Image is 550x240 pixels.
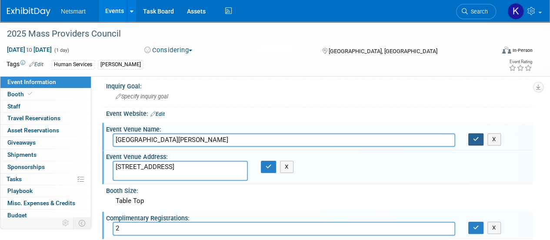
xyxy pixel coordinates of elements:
[456,4,496,19] a: Search
[58,217,73,229] td: Personalize Event Tab Strip
[7,103,20,110] span: Staff
[25,46,33,53] span: to
[502,47,511,54] img: Format-Inperson.png
[106,107,533,118] div: Event Website:
[150,111,165,117] a: Edit
[61,8,86,15] span: Netsmart
[7,91,34,98] span: Booth
[0,149,91,161] a: Shipments
[328,48,437,54] span: [GEOGRAPHIC_DATA], [GEOGRAPHIC_DATA]
[7,163,45,170] span: Sponsorships
[113,194,526,208] div: Table Top
[0,137,91,149] a: Giveaways
[7,115,60,122] span: Travel Reservations
[0,173,91,185] a: Tasks
[106,80,533,91] div: Inquiry Goal:
[53,47,69,53] span: (1 day)
[28,91,32,96] i: Booth reservation complete
[7,7,50,16] img: ExhibitDay
[0,76,91,88] a: Event Information
[141,46,196,55] button: Considering
[0,125,91,136] a: Asset Reservations
[7,212,27,219] span: Budget
[106,184,533,195] div: Booth Size:
[507,3,524,20] img: Kaitlyn Woicke
[487,222,501,234] button: X
[106,150,533,161] div: Event Venue Address:
[7,46,52,54] span: [DATE] [DATE]
[280,161,293,173] button: X
[0,161,91,173] a: Sponsorships
[0,210,91,221] a: Budget
[7,199,75,206] span: Misc. Expenses & Credits
[7,78,56,85] span: Event Information
[468,8,488,15] span: Search
[4,26,488,42] div: 2025 Mass Providers Council
[7,60,43,70] td: Tags
[73,217,91,229] td: Toggle Event Tabs
[7,139,36,146] span: Giveaways
[106,212,533,223] div: Complimentary Registrations:
[7,151,37,158] span: Shipments
[509,60,532,64] div: Event Rating
[29,61,43,68] a: Edit
[487,133,501,145] button: X
[0,112,91,124] a: Travel Reservations
[51,60,95,69] div: Human Services
[0,197,91,209] a: Misc. Expenses & Credits
[106,123,533,134] div: Event Venue Name:
[456,45,533,58] div: Event Format
[0,101,91,112] a: Staff
[512,47,533,54] div: In-Person
[7,187,33,194] span: Playbook
[98,60,143,69] div: [PERSON_NAME]
[0,185,91,197] a: Playbook
[7,176,22,183] span: Tasks
[116,93,168,100] span: Specify inquiry goal
[0,88,91,100] a: Booth
[7,127,59,134] span: Asset Reservations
